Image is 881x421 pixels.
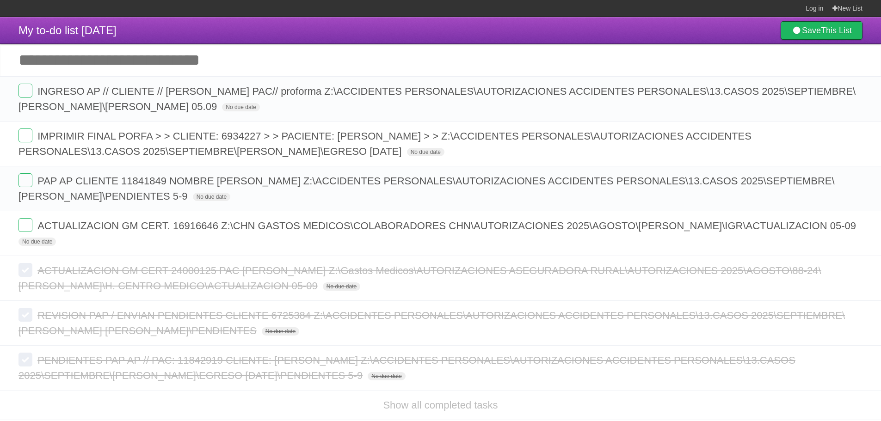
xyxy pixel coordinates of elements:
span: No due date [193,193,230,201]
label: Done [18,84,32,98]
span: No due date [368,372,405,380]
span: INGRESO AP // CLIENTE // [PERSON_NAME] PAC// proforma Z:\ACCIDENTES PERSONALES\AUTORIZACIONES ACC... [18,85,856,112]
a: SaveThis List [781,21,863,40]
span: PENDIENTES PAP AP // PAC: 11842919 CLIENTE: [PERSON_NAME] Z:\ACCIDENTES PERSONALES\AUTORIZACIONES... [18,354,795,381]
span: No due date [323,282,360,291]
span: ACTUALIZACION GM CERT. 16916646 Z:\CHN GASTOS MEDICOS\COLABORADORES CHN\AUTORIZACIONES 2025\AGOST... [37,220,858,232]
label: Done [18,263,32,277]
span: ACTUALIZACION GM CERT 24000125 PAC [PERSON_NAME] Z:\Gastos Medicos\AUTORIZACIONES ASEGURADORA RUR... [18,265,821,292]
a: Show all completed tasks [383,399,498,411]
span: PAP AP CLIENTE 11841849 NOMBRE [PERSON_NAME] Z:\ACCIDENTES PERSONALES\AUTORIZACIONES ACCIDENTES P... [18,175,835,202]
span: REVISION PAP / ENVIAN PENDIENTES CLIENTE 6725384 Z:\ACCIDENTES PERSONALES\AUTORIZACIONES ACCIDENT... [18,310,845,336]
span: No due date [18,238,56,246]
label: Done [18,308,32,322]
span: No due date [262,327,299,336]
label: Done [18,218,32,232]
b: This List [821,26,852,35]
span: My to-do list [DATE] [18,24,117,37]
span: No due date [407,148,444,156]
span: IMPRIMIR FINAL PORFA > > CLIENTE: 6934227 > > PACIENTE: [PERSON_NAME] > > Z:\ACCIDENTES PERSONALE... [18,130,752,157]
label: Done [18,128,32,142]
label: Done [18,353,32,366]
label: Done [18,173,32,187]
span: No due date [222,103,259,111]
